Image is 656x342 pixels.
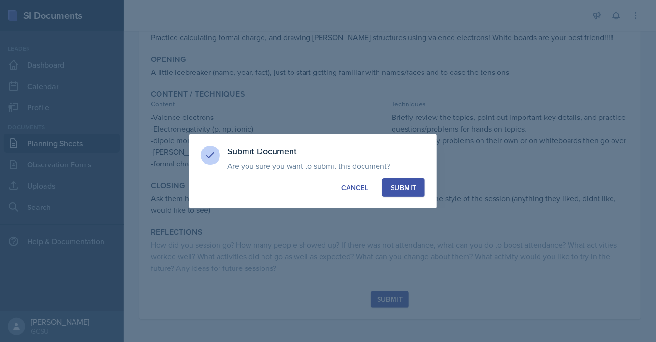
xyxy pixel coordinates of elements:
button: Cancel [333,178,377,197]
div: Submit [391,183,416,193]
p: Are you sure you want to submit this document? [228,161,425,171]
button: Submit [382,178,424,197]
div: Cancel [341,183,368,193]
h3: Submit Document [228,146,425,157]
